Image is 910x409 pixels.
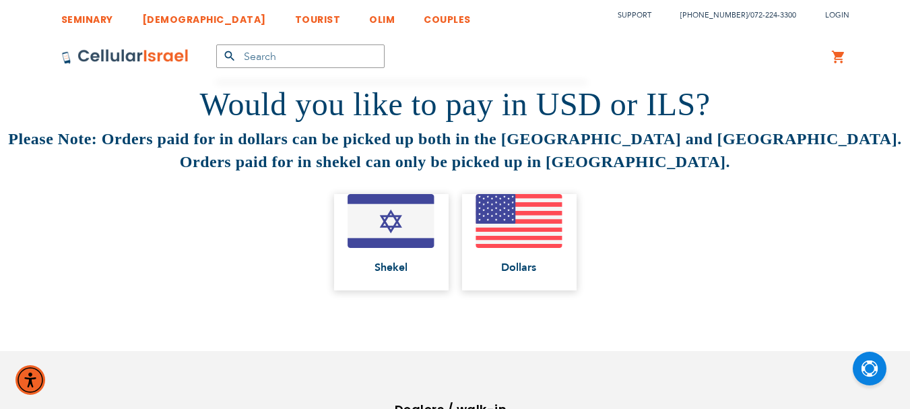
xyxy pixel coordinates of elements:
[15,365,45,395] div: Accessibility Menu
[618,10,651,20] a: Support
[142,3,266,28] a: [DEMOGRAPHIC_DATA]
[667,5,796,25] li: /
[375,261,408,274] span: Shekel
[295,3,341,28] a: TOURIST
[462,194,577,291] a: Dollars
[424,3,471,28] a: COUPLES
[825,10,849,20] span: Login
[61,3,113,28] a: SEMINARY
[8,130,901,170] strong: Please Note: Orders paid for in dollars can be picked up both in the [GEOGRAPHIC_DATA] and [GEOGR...
[216,44,385,68] input: Search
[680,10,748,20] a: [PHONE_NUMBER]
[334,194,449,291] a: Shekel
[369,3,395,28] a: OLIM
[61,49,189,65] img: Cellular Israel Logo
[501,261,536,274] span: Dollars
[750,10,796,20] a: 072-224-3300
